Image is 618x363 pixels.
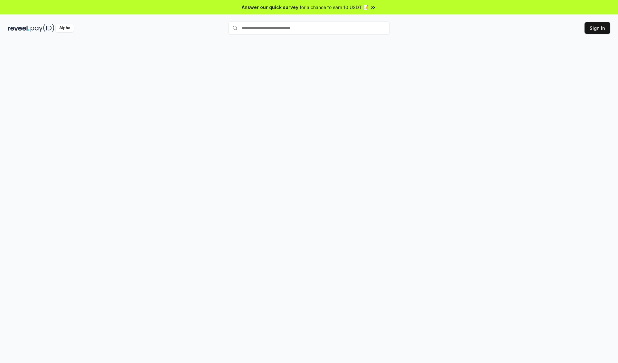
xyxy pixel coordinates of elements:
img: pay_id [31,24,54,32]
img: reveel_dark [8,24,29,32]
span: Answer our quick survey [242,4,298,11]
button: Sign In [585,22,610,34]
span: for a chance to earn 10 USDT 📝 [300,4,369,11]
div: Alpha [56,24,74,32]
